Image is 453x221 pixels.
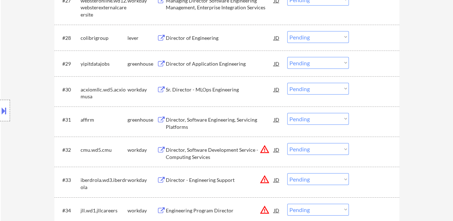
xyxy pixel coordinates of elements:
div: workday [127,207,157,214]
div: Director - Engineering Support [166,177,274,184]
div: JD [273,173,280,186]
div: jll.wd1.jllcareers [81,207,127,214]
div: JD [273,113,280,126]
div: JD [273,143,280,156]
div: Sr. Director - MLOps Engineering [166,86,274,93]
div: iberdrola.wd3.iberdrola [81,177,127,191]
div: lever [127,34,157,42]
div: Engineering Program Director [166,207,274,214]
div: JD [273,83,280,96]
div: #33 [62,177,75,184]
div: Director, Software Engineering, Servicing Platforms [166,116,274,130]
div: JD [273,204,280,217]
div: Director, Software Development Service - Computing Services [166,146,274,160]
div: Director of Application Engineering [166,60,274,67]
button: warning_amber [260,144,270,154]
div: workday [127,177,157,184]
div: #28 [62,34,75,42]
div: greenhouse [127,60,157,67]
div: greenhouse [127,116,157,123]
div: colibrigroup [81,34,127,42]
div: Director of Engineering [166,34,274,42]
div: JD [273,31,280,44]
div: #34 [62,207,75,214]
div: JD [273,57,280,70]
div: workday [127,146,157,154]
button: warning_amber [260,205,270,215]
div: workday [127,86,157,93]
button: warning_amber [260,174,270,184]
